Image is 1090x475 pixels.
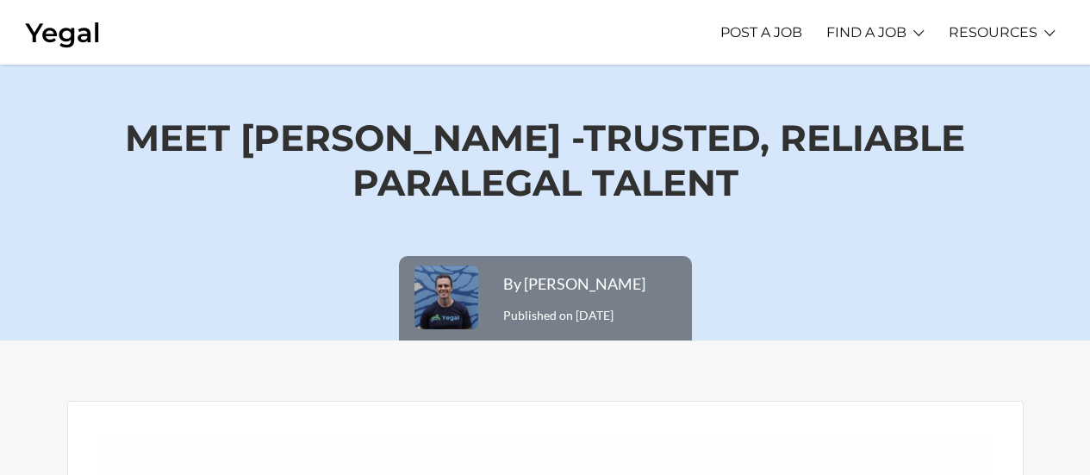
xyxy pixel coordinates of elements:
a: FIND A JOB [826,9,906,56]
a: RESOURCES [949,9,1037,56]
img: Photo [412,263,481,332]
h1: Meet [PERSON_NAME] -Trusted, Reliable Paralegal Talent [109,65,981,256]
a: POST A JOB [720,9,802,56]
span: Published on [DATE] [503,274,645,322]
a: By [PERSON_NAME] [503,274,645,293]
